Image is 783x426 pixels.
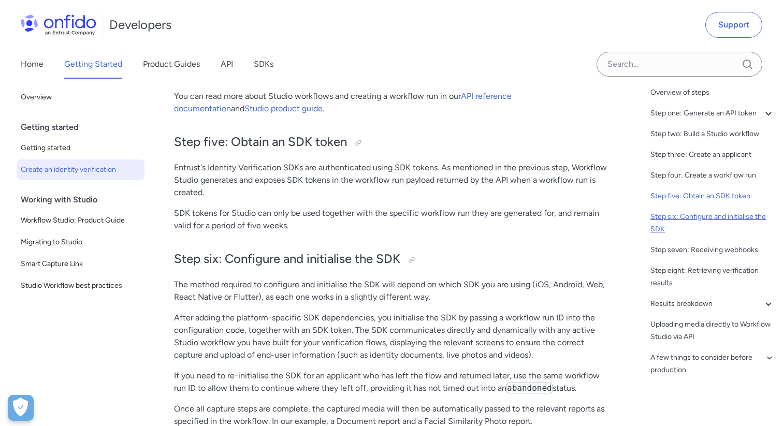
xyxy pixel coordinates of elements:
a: Step six: Configure and initialise the SDK [650,211,775,236]
a: Smart Capture Link [17,254,144,274]
h2: Step five: Obtain an SDK token [174,134,607,151]
a: Home [21,50,44,79]
a: Step one: Generate an API token [650,107,775,120]
span: Create an identity verification [21,164,140,176]
a: Workflow Studio: Product Guide [17,210,144,231]
button: Open Preferences [8,395,34,421]
div: Cookie Preferences [8,395,34,421]
code: abandoned [506,383,553,393]
a: SDKs [254,50,273,79]
a: Step two: Build a Studio workflow [650,128,775,140]
a: Getting Started [64,50,122,79]
div: Getting started [21,117,149,138]
a: Product Guides [143,50,200,79]
img: Onfido Logo [21,14,96,35]
a: Overview of steps [650,86,775,99]
p: You can read more about Studio workflows and creating a workflow run in our and . [174,90,607,115]
a: Step eight: Retrieving verification results [650,265,775,289]
a: Step three: Create an applicant [650,149,775,161]
span: Workflow Studio: Product Guide [21,214,140,227]
h2: Step six: Configure and initialise the SDK [174,251,607,268]
a: Getting started [17,138,144,158]
a: Results breakdown [650,298,775,310]
h1: Developers [109,17,171,33]
a: Step five: Obtain an SDK token [650,190,775,202]
a: Step four: Create a workflow run [650,169,775,182]
span: Smart Capture Link [21,258,140,270]
span: Overview [21,91,140,104]
a: Support [705,12,762,38]
div: Working with Studio [21,189,149,210]
a: Step seven: Receiving webhooks [650,244,775,256]
input: Onfido search input field [597,52,762,77]
span: Getting started [21,142,140,154]
a: API [221,50,233,79]
p: If you need to re-initialise the SDK for an applicant who has left the flow and returned later, u... [174,370,607,394]
a: Migrating to Studio [17,232,144,253]
p: SDK tokens for Studio can only be used together with the specific workflow run they are generated... [174,207,607,232]
a: Create an identity verification [17,159,144,180]
span: Studio Workflow best practices [21,280,140,292]
p: After adding the platform-specific SDK dependencies, you initialise the SDK by passing a workflow... [174,312,607,361]
a: Uploading media directly to Workflow Studio via API [650,318,775,343]
p: Entrust's Identity Verification SDKs are authenticated using SDK tokens. As mentioned in the prev... [174,161,607,199]
span: Migrating to Studio [21,236,140,248]
a: A few things to consider before production [650,351,775,376]
a: Studio Workflow best practices [17,275,144,296]
p: The method required to configure and initialise the SDK will depend on which SDK you are using (i... [174,278,607,303]
a: Overview [17,87,144,108]
a: Studio product guide [244,104,323,113]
